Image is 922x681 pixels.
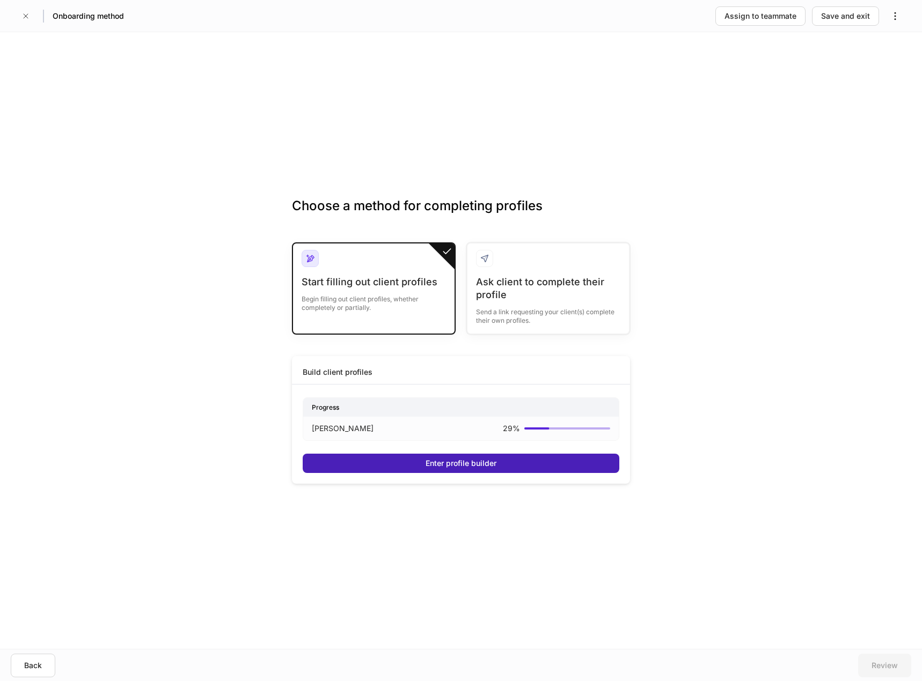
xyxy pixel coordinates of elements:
div: Build client profiles [303,367,372,377]
div: Send a link requesting your client(s) complete their own profiles. [476,301,620,325]
div: Ask client to complete their profile [476,276,620,301]
button: Back [11,654,55,677]
div: Back [24,660,42,671]
div: Review [872,660,898,671]
h5: Onboarding method [53,11,124,21]
p: 29 % [503,423,520,434]
button: Save and exit [812,6,879,26]
h3: Choose a method for completing profiles [292,197,630,232]
div: Begin filling out client profiles, whether completely or partially. [302,288,446,312]
p: [PERSON_NAME] [312,423,374,434]
button: Review [858,654,911,677]
div: Assign to teammate [725,11,796,21]
button: Enter profile builder [303,454,619,473]
div: Save and exit [821,11,870,21]
div: Start filling out client profiles [302,276,446,288]
button: Assign to teammate [715,6,806,26]
div: Progress [303,398,619,417]
div: Enter profile builder [426,458,496,469]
